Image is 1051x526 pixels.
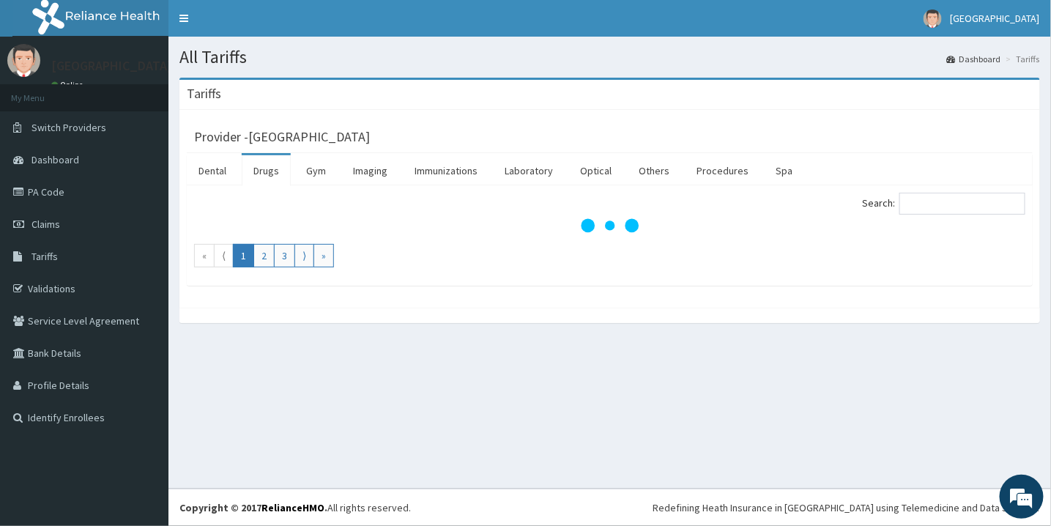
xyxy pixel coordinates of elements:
svg: audio-loading [581,196,639,255]
a: Go to page number 2 [253,244,275,267]
a: Go to page number 1 [233,244,254,267]
a: Gym [294,155,338,186]
span: [GEOGRAPHIC_DATA] [951,12,1040,25]
img: User Image [924,10,942,28]
a: RelianceHMO [261,501,324,514]
a: Drugs [242,155,291,186]
h3: Tariffs [187,87,221,100]
a: Others [627,155,681,186]
input: Search: [899,193,1025,215]
a: Go to last page [313,244,334,267]
a: Optical [568,155,623,186]
a: Laboratory [493,155,565,186]
a: Dashboard [947,53,1001,65]
h3: Provider - [GEOGRAPHIC_DATA] [194,130,370,144]
a: Go to previous page [214,244,234,267]
span: Claims [31,218,60,231]
img: User Image [7,44,40,77]
h1: All Tariffs [179,48,1040,67]
a: Go to first page [194,244,215,267]
a: Go to page number 3 [274,244,295,267]
a: Procedures [685,155,760,186]
p: [GEOGRAPHIC_DATA] [51,59,172,73]
span: Switch Providers [31,121,106,134]
a: Go to next page [294,244,314,267]
a: Spa [764,155,804,186]
li: Tariffs [1003,53,1040,65]
span: Tariffs [31,250,58,263]
a: Imaging [341,155,399,186]
span: Dashboard [31,153,79,166]
label: Search: [862,193,1025,215]
a: Immunizations [403,155,489,186]
footer: All rights reserved. [168,489,1051,526]
div: Redefining Heath Insurance in [GEOGRAPHIC_DATA] using Telemedicine and Data Science! [653,500,1040,515]
a: Online [51,80,86,90]
strong: Copyright © 2017 . [179,501,327,514]
a: Dental [187,155,238,186]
